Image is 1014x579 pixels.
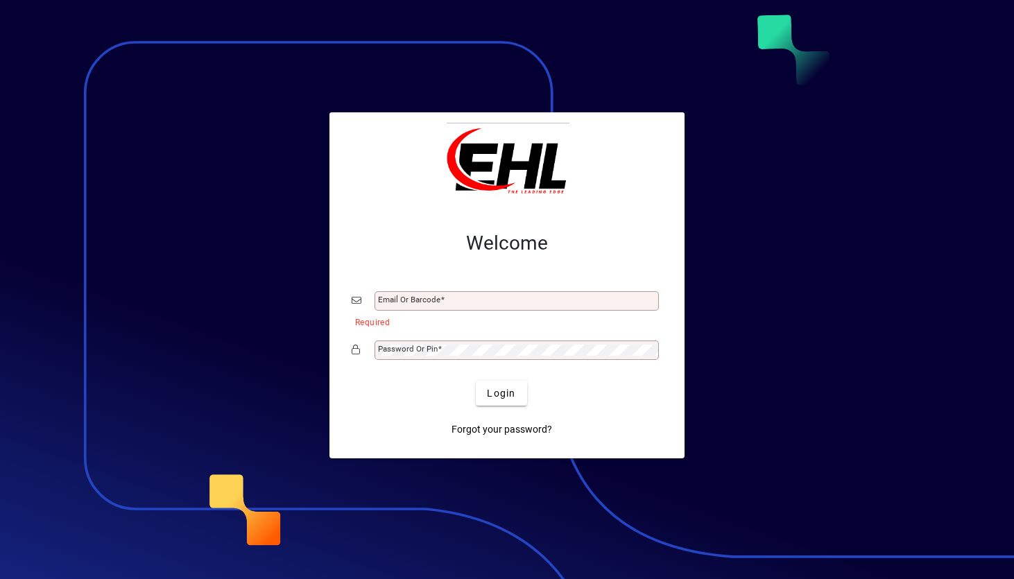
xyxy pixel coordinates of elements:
[352,232,662,255] h2: Welcome
[355,314,651,329] mat-error: Required
[452,422,552,437] span: Forgot your password?
[446,417,558,442] a: Forgot your password?
[476,381,526,406] button: Login
[378,295,440,304] mat-label: Email or Barcode
[378,344,438,354] mat-label: Password or Pin
[487,386,515,401] span: Login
